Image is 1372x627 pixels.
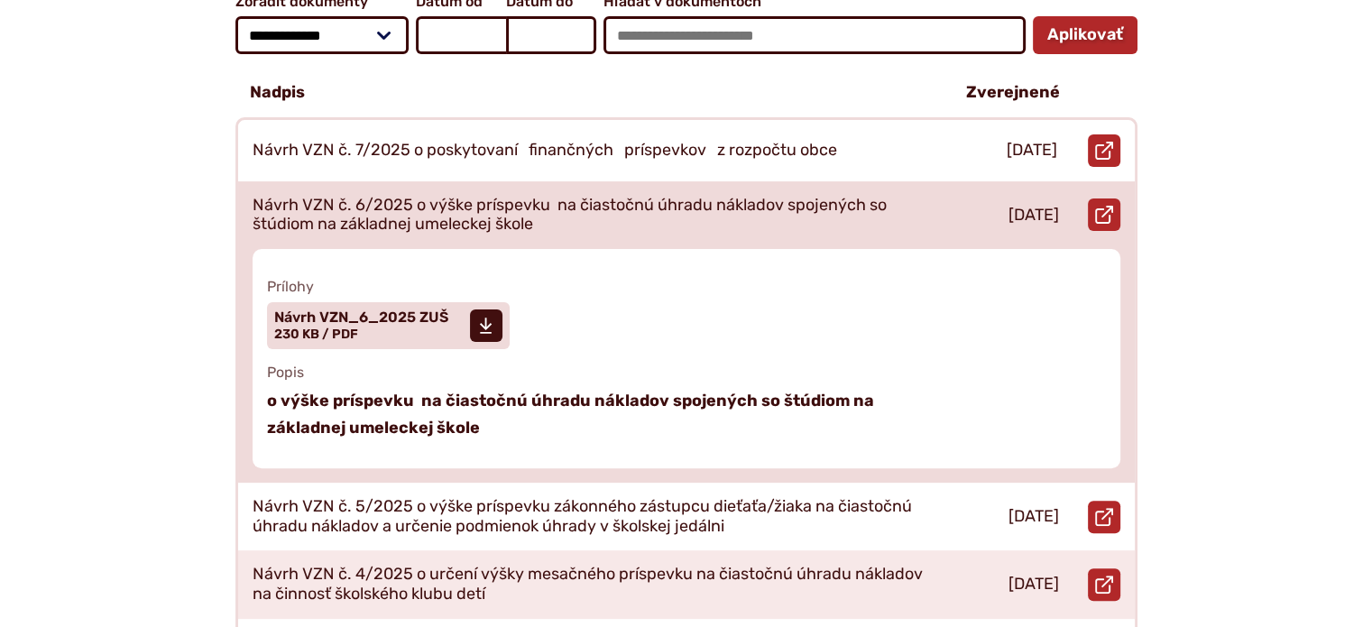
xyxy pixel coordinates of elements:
[274,327,358,342] span: 230 KB / PDF
[267,278,1106,295] span: Prílohy
[267,364,1106,381] span: Popis
[253,141,837,161] p: Návrh VZN č. 7/2025 o poskytovaní finančných príspevkov z rozpočtu obce
[1033,16,1137,54] button: Aplikovať
[253,565,924,604] p: Návrh VZN č. 4/2025 o určení výšky mesačného príspevku na čiastočnú úhradu nákladov na činnosť šk...
[250,83,305,103] p: Nadpis
[235,16,409,54] select: Zoradiť dokumenty
[416,16,506,54] input: Dátum od
[1007,141,1057,161] p: [DATE]
[267,302,510,349] a: Návrh VZN_6_2025 ZUŠ 230 KB / PDF
[1008,575,1059,595] p: [DATE]
[267,391,874,438] strong: o výške príspevku na čiastočnú úhradu nákladov spojených so štúdiom na základnej umeleckej škole
[966,83,1060,103] p: Zverejnené
[253,196,924,235] p: Návrh VZN č. 6/2025 o výške príspevku na čiastočnú úhradu nákladov spojených so štúdiom na základ...
[603,16,1026,54] input: Hľadať v dokumentoch
[506,16,596,54] input: Dátum do
[274,310,448,325] span: Návrh VZN_6_2025 ZUŠ
[253,497,924,536] p: Návrh VZN č. 5/2025 o výške príspevku zákonného zástupcu dieťaťa/žiaka na čiastočnú úhradu náklad...
[1008,206,1059,226] p: [DATE]
[1008,507,1059,527] p: [DATE]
